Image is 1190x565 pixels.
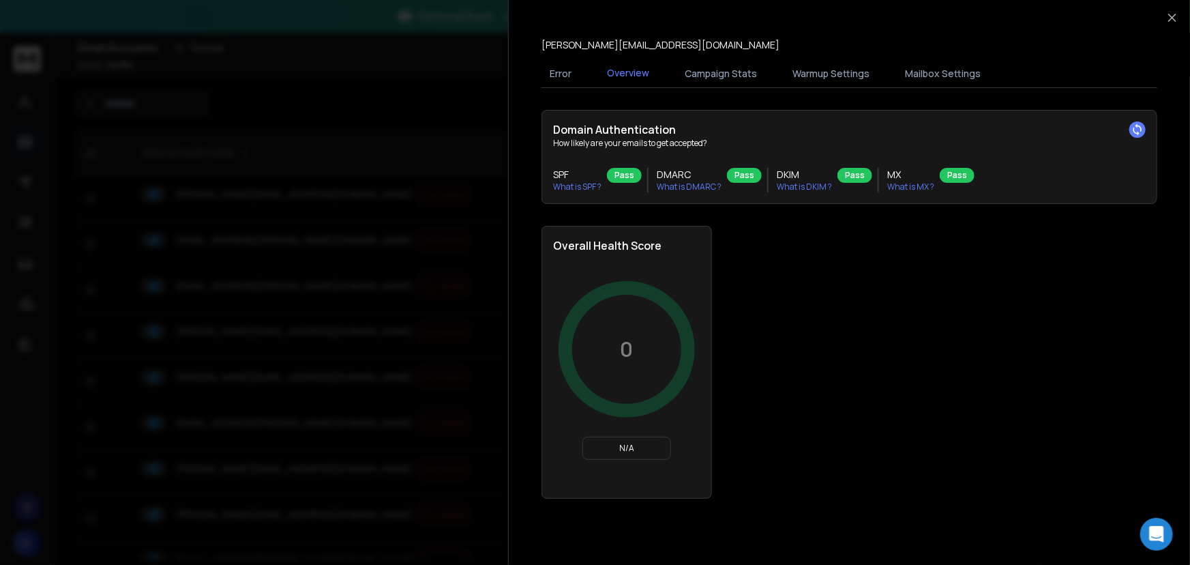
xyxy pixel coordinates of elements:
div: Pass [727,168,762,183]
p: What is MX ? [887,182,934,192]
p: 0 [621,337,634,362]
p: N/A [589,443,665,454]
p: [PERSON_NAME][EMAIL_ADDRESS][DOMAIN_NAME] [541,38,779,52]
h2: Overall Health Score [553,237,700,254]
h3: DMARC [657,168,722,182]
div: Pass [837,168,872,183]
div: Pass [940,168,975,183]
button: Error [541,59,580,89]
div: Pass [607,168,642,183]
button: Overview [599,58,657,89]
p: What is DMARC ? [657,182,722,192]
button: Campaign Stats [676,59,765,89]
p: What is DKIM ? [777,182,832,192]
div: Open Intercom Messenger [1140,518,1173,551]
button: Mailbox Settings [897,59,989,89]
p: What is SPF ? [553,182,601,192]
h3: SPF [553,168,601,182]
button: Warmup Settings [784,59,878,89]
h2: Domain Authentication [553,121,1146,138]
h3: MX [887,168,934,182]
h3: DKIM [777,168,832,182]
p: How likely are your emails to get accepted? [553,138,1146,149]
